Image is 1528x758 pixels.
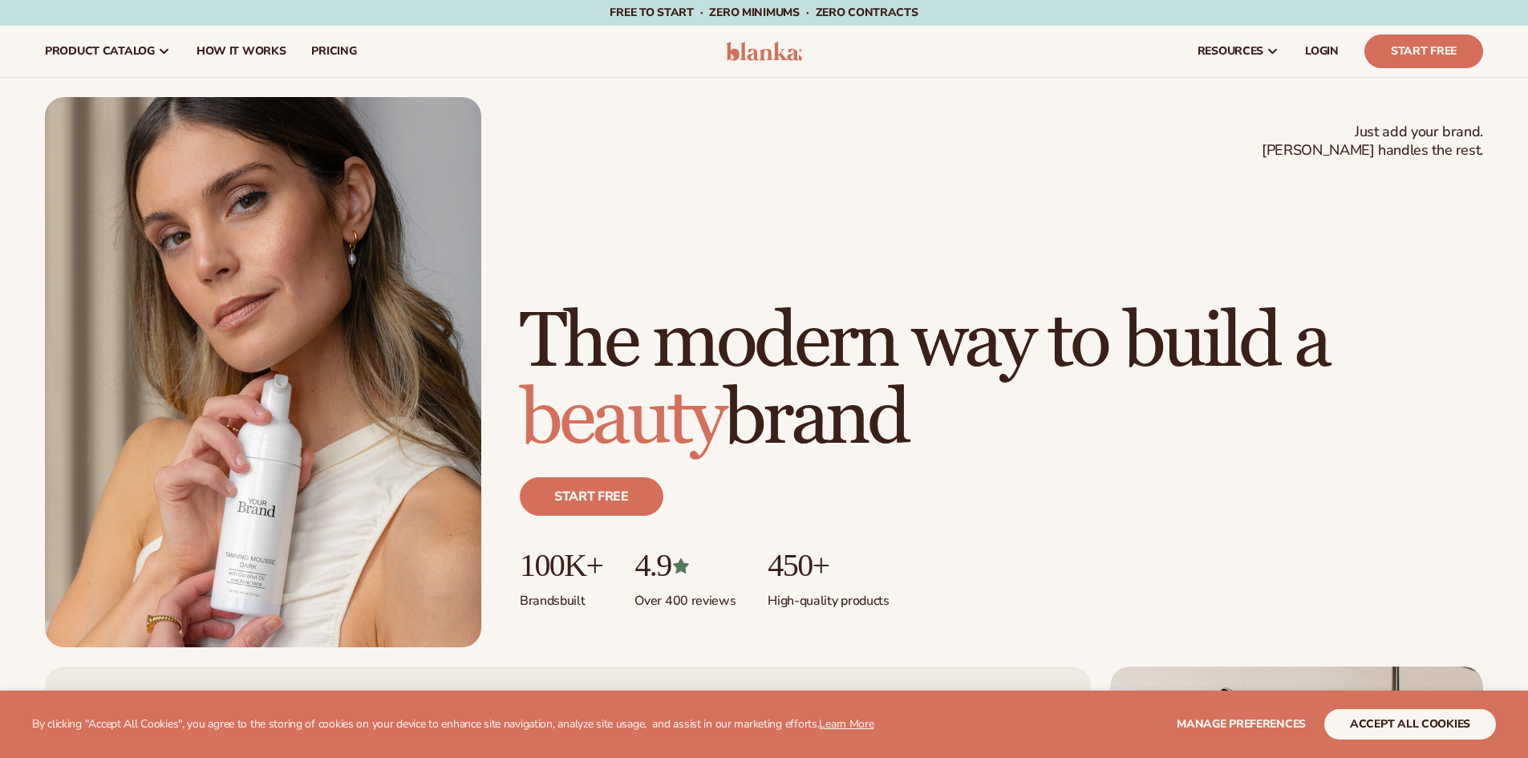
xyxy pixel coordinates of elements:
a: Start Free [1364,34,1483,68]
span: Manage preferences [1177,716,1306,732]
p: By clicking "Accept All Cookies", you agree to the storing of cookies on your device to enhance s... [32,718,874,732]
h1: The modern way to build a brand [520,304,1483,458]
a: LOGIN [1292,26,1352,77]
p: 100K+ [520,548,602,583]
p: 450+ [768,548,889,583]
span: Just add your brand. [PERSON_NAME] handles the rest. [1262,123,1483,160]
p: Brands built [520,583,602,610]
a: product catalog [32,26,184,77]
span: product catalog [45,45,155,58]
span: pricing [311,45,356,58]
a: pricing [298,26,369,77]
span: How It Works [197,45,286,58]
a: How It Works [184,26,299,77]
button: Manage preferences [1177,709,1306,740]
img: logo [726,42,802,61]
a: resources [1185,26,1292,77]
a: Start free [520,477,663,516]
span: beauty [520,372,723,466]
span: Free to start · ZERO minimums · ZERO contracts [610,5,918,20]
button: accept all cookies [1324,709,1496,740]
p: Over 400 reviews [634,583,736,610]
span: LOGIN [1305,45,1339,58]
span: resources [1198,45,1263,58]
p: 4.9 [634,548,736,583]
img: Female holding tanning mousse. [45,97,481,647]
a: Learn More [819,716,873,732]
p: High-quality products [768,583,889,610]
